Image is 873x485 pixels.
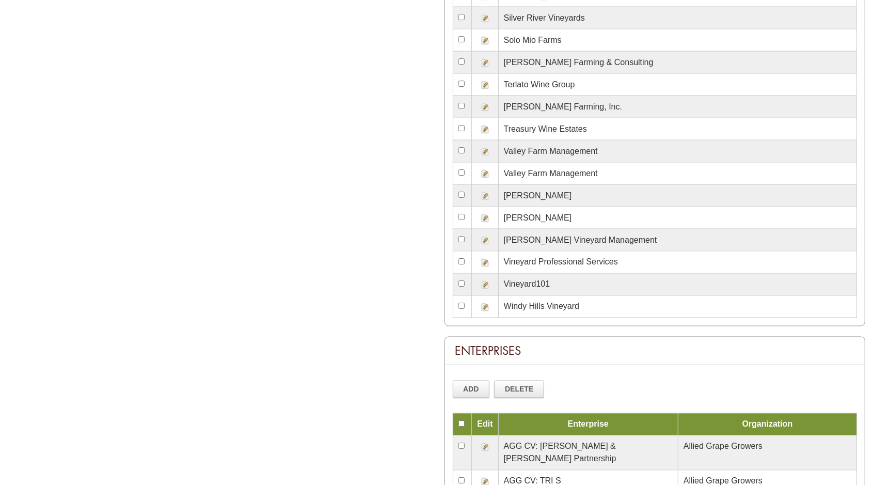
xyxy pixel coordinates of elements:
img: Edit [481,37,489,45]
td: Enterprise [498,413,678,435]
span: [PERSON_NAME] Farming, Inc. [504,102,622,111]
span: Silver River Vineyards [504,13,585,22]
span: Terlato Wine Group [504,80,575,89]
td: Edit [472,413,498,435]
span: [PERSON_NAME] Vineyard Management [504,236,657,244]
span: Valley Farm Management [504,169,598,178]
span: Valley Farm Management [504,147,598,155]
span: [PERSON_NAME] [504,191,572,200]
a: Add [453,381,490,398]
span: [PERSON_NAME] Farming & Consulting [504,58,654,67]
span: Vineyard101 [504,280,550,289]
img: Edit [481,103,489,112]
span: [PERSON_NAME] [504,213,572,222]
td: Organization [678,413,856,435]
img: Edit [481,281,489,289]
span: AGG CV: [PERSON_NAME] & [PERSON_NAME] Partnership [504,442,616,463]
span: Allied Grape Growers [684,442,763,451]
img: Edit [481,14,489,23]
img: Edit [481,148,489,156]
a: Delete [494,381,544,398]
span: Solo Mio Farms [504,36,562,44]
div: Enterprises [445,337,865,365]
img: Edit [481,237,489,245]
img: Edit [481,59,489,67]
img: Edit [481,259,489,267]
img: Edit [481,170,489,178]
span: Treasury Wine Estates [504,124,587,133]
img: Edit [481,443,489,451]
img: Edit [481,192,489,200]
img: Edit [481,126,489,134]
img: Edit [481,81,489,89]
span: Windy Hills Vineyard [504,302,579,311]
span: Vineyard Professional Services [504,258,618,267]
img: Edit [481,214,489,223]
img: Edit [481,303,489,311]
